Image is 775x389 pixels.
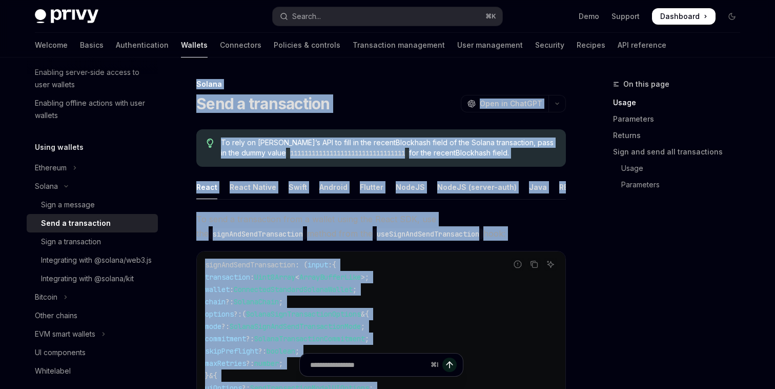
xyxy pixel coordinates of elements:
button: Open search [273,7,502,26]
a: Returns [613,127,748,144]
span: commitment [205,334,246,343]
span: boolean [267,346,295,356]
a: Enabling server-side access to user wallets [27,63,158,94]
a: User management [457,33,523,57]
a: Security [535,33,564,57]
a: Whitelabel [27,362,158,380]
a: Sign a message [27,196,158,214]
a: Send a transaction [27,214,158,232]
span: To rely on [PERSON_NAME]’s API to fill in the recentBlockhash field of the Solana transaction, pa... [221,138,556,159]
div: Search... [292,10,321,23]
div: NodeJS [396,175,425,199]
div: Ethereum [35,162,67,174]
div: Swift [289,175,307,199]
input: Ask a question... [310,354,426,376]
span: Dashboard [660,11,700,22]
span: ; [353,285,357,294]
span: ⌘ K [485,12,496,21]
span: input [308,260,328,269]
span: ?: [234,309,242,319]
a: Sign and send all transactions [613,144,748,160]
div: Sign a transaction [41,236,101,248]
span: mode [205,322,221,331]
a: Wallets [181,33,208,57]
button: Toggle Solana section [27,177,158,196]
span: & [361,309,365,319]
button: Copy the contents from the code block [527,258,541,271]
div: React [196,175,217,199]
a: Parameters [613,177,748,193]
div: Other chains [35,309,77,322]
div: Integrating with @solana/web3.js [41,254,152,266]
span: < [295,273,299,282]
a: Policies & controls [274,33,340,57]
div: REST API [559,175,592,199]
code: signAndSendTransaction [209,228,307,240]
span: : [230,285,234,294]
span: Open in ChatGPT [480,99,542,109]
a: Demo [579,11,599,22]
code: 11111111111111111111111111111111 [286,148,409,159]
span: skipPreflight [205,346,258,356]
div: Solana [196,79,566,89]
span: wallet [205,285,230,294]
a: Recipes [577,33,605,57]
a: Connectors [220,33,261,57]
span: SolanaTransactionCommitment [254,334,365,343]
span: ; [279,297,283,306]
h5: Using wallets [35,141,84,153]
a: API reference [618,33,666,57]
span: : ( [295,260,308,269]
div: Android [319,175,348,199]
h1: Send a transaction [196,94,330,113]
span: : [250,273,254,282]
span: ; [365,334,369,343]
span: To send a transaction from a wallet using the React SDK, use the method from the hook: [196,212,566,241]
span: : [328,260,332,269]
button: Toggle EVM smart wallets section [27,325,158,343]
a: Support [611,11,640,22]
span: signAndSendTransaction [205,260,295,269]
a: Integrating with @solana/kit [27,269,158,288]
button: Send message [442,358,457,372]
div: UI components [35,346,86,359]
a: Integrating with @solana/web3.js [27,251,158,269]
span: ConnectedStandardSolanaWallet [234,285,353,294]
span: { [332,260,336,269]
a: UI components [27,343,158,362]
a: Sign a transaction [27,232,158,251]
span: ArrayBufferLike [299,273,361,282]
span: chain [205,297,226,306]
a: Usage [613,160,748,177]
img: dark logo [35,9,98,24]
span: SolanaSignTransactionOptions [246,309,361,319]
a: Other chains [27,306,158,325]
span: ( [242,309,246,319]
a: Basics [80,33,104,57]
a: Transaction management [353,33,445,57]
span: ?: [258,346,267,356]
button: Toggle dark mode [724,8,740,25]
span: Uint8Array [254,273,295,282]
span: On this page [623,78,669,90]
a: Authentication [116,33,169,57]
span: ; [361,322,365,331]
div: Bitcoin [35,291,57,303]
span: { [365,309,369,319]
a: Welcome [35,33,68,57]
div: Send a transaction [41,217,111,229]
div: Enabling server-side access to user wallets [35,66,152,91]
div: Enabling offline actions with user wallets [35,97,152,122]
span: SolanaChain [234,297,279,306]
div: Sign a message [41,199,95,211]
button: Ask AI [544,258,557,271]
a: Usage [613,94,748,111]
div: NodeJS (server-auth) [437,175,517,199]
span: ?: [246,334,254,343]
span: >; [361,273,369,282]
div: Solana [35,180,58,192]
div: EVM smart wallets [35,328,95,340]
span: options [205,309,234,319]
div: Java [529,175,547,199]
code: useSignAndSendTransaction [373,228,483,240]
